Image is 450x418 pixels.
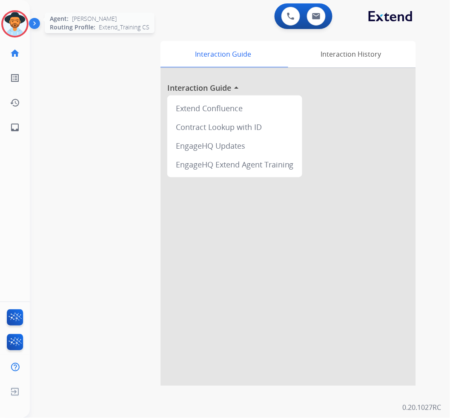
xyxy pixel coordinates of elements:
[171,155,299,174] div: EngageHQ Extend Agent Training
[10,73,20,83] mat-icon: list_alt
[50,23,95,32] span: Routing Profile:
[403,403,441,413] p: 0.20.1027RC
[99,23,149,32] span: Extend_Training CS
[72,14,117,23] span: [PERSON_NAME]
[3,12,27,36] img: avatar
[50,14,69,23] span: Agent:
[10,98,20,108] mat-icon: history
[10,122,20,133] mat-icon: inbox
[286,41,416,67] div: Interaction History
[171,136,299,155] div: EngageHQ Updates
[161,41,286,67] div: Interaction Guide
[10,48,20,58] mat-icon: home
[171,99,299,118] div: Extend Confluence
[171,118,299,136] div: Contract Lookup with ID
